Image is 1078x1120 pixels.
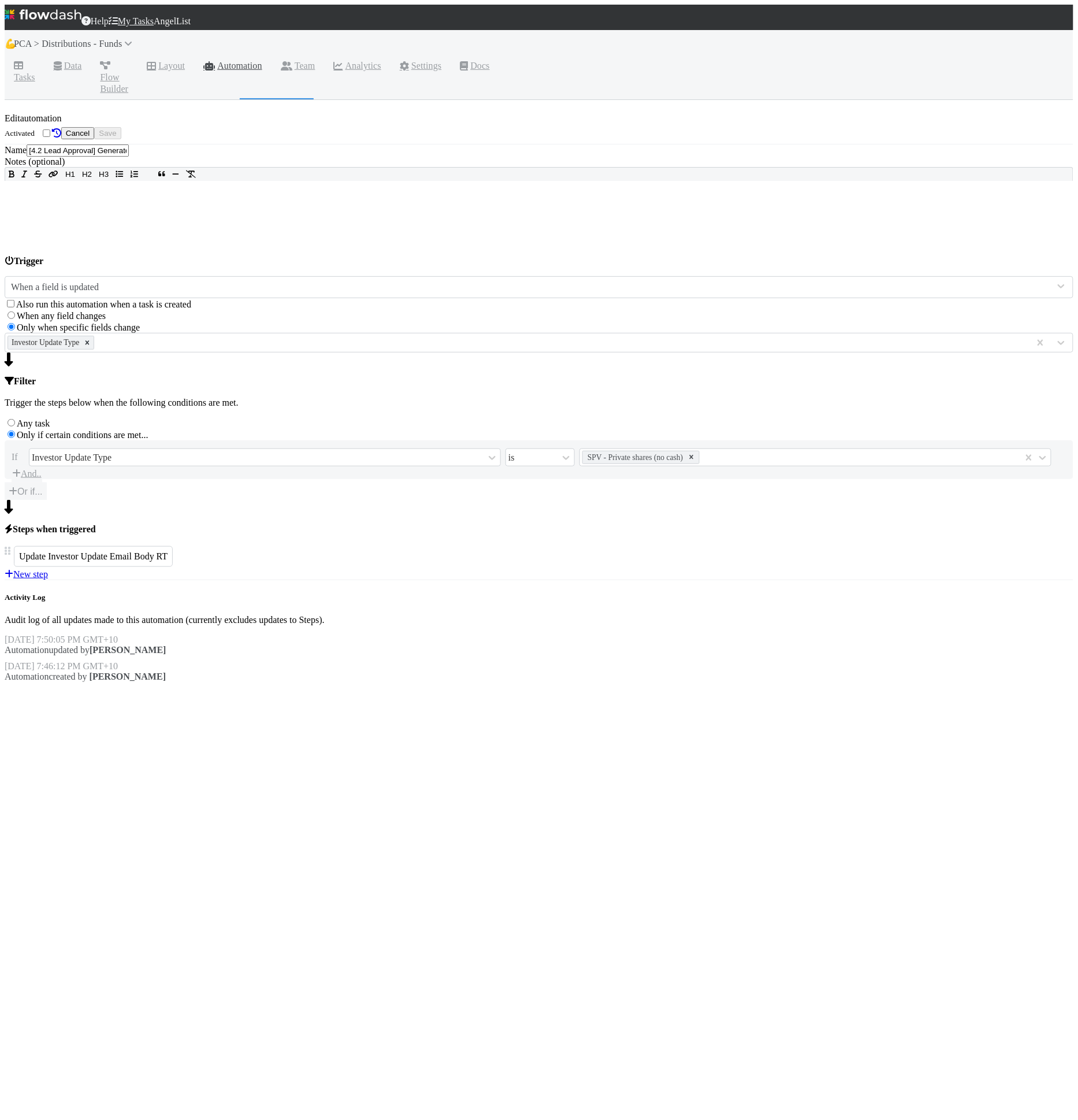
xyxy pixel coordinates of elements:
span: Tasks [14,60,35,83]
strong: [PERSON_NAME] [90,645,166,655]
p: Trigger the steps below when the following conditions are met. [5,398,1073,408]
p: Edit automation [5,109,121,127]
label: Also run this automation when a task is created [16,299,191,309]
div: is [508,453,515,463]
h2: Steps when triggered [5,522,1073,536]
button: Code [141,175,148,179]
label: Any task [17,418,50,428]
div: Help [81,16,109,27]
button: Save [94,127,121,139]
a: Automation [194,58,272,76]
button: Horizontal Rule [169,168,183,181]
button: Cancel [61,127,95,139]
a: My Tasks [109,16,154,27]
button: Code Block [148,175,155,179]
div: SPV - Private shares (no cash) [584,451,685,463]
img: logo-inverted-e16ddd16eac7371096b0.svg [5,5,81,24]
a: Data [44,58,91,76]
div: Investor Update Type [8,336,81,349]
span: 💪 [5,39,16,49]
button: Blockquote [155,168,169,181]
h2: Trigger [5,254,1073,268]
a: New step [5,569,48,579]
p: Audit log of all updates made to this automation (currently excludes updates to Steps). [5,615,1073,625]
label: Name [5,145,27,155]
span: Flow Builder [100,60,128,95]
button: Strikethrough [31,168,45,181]
a: Tasks [5,58,44,88]
div: If [12,448,29,469]
span: My Tasks [109,16,154,26]
a: Layout [137,58,194,76]
label: Only if certain conditions are met... [17,430,148,440]
strong: [PERSON_NAME] [90,672,166,681]
button: H1 [62,168,79,181]
div: Investor Update Type [32,453,111,463]
a: And.. [12,465,42,483]
label: When any field changes [17,311,106,321]
span: AngelList [154,16,191,26]
button: Bullet List [112,168,127,181]
button: Remove Format [183,168,199,181]
a: Docs [451,58,499,76]
h5: Activity Log [5,593,1073,602]
button: H3 [95,168,112,181]
div: When a field is updated [11,282,99,292]
img: avatar_8e0a024e-b700-4f9f-aecf-6f1e79dccd3c.png [191,13,202,24]
button: H2 [79,168,95,181]
label: Notes (optional) [5,157,65,166]
div: Update Investor Update Email Body RT [14,546,173,567]
button: Bold [5,168,18,181]
button: Or if... [5,483,47,500]
small: Activated [5,129,35,138]
button: Edit Link [45,168,62,181]
label: Only when specific fields change [17,322,140,332]
button: Ordered List [127,168,141,181]
a: Flow Builder [91,58,137,99]
a: Settings [391,58,451,76]
a: Analytics [325,58,391,76]
a: Team [272,58,325,76]
button: Italic [18,168,31,181]
span: PCA > Distributions - Funds [14,39,135,49]
h2: Filter [5,374,1073,388]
